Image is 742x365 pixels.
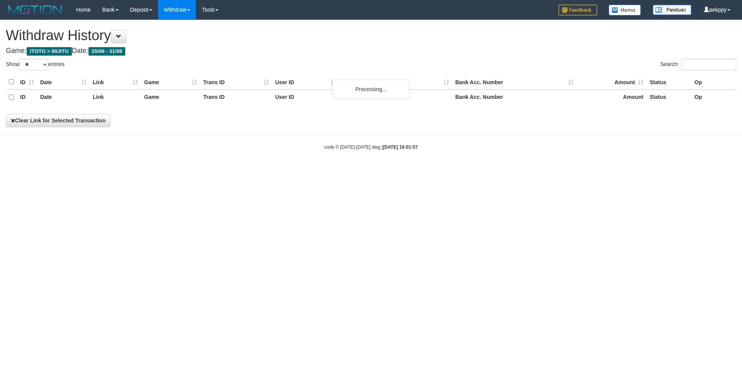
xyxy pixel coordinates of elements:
img: Feedback.jpg [558,5,597,15]
label: Search: [660,59,736,70]
span: 25/08 - 31/08 [88,47,126,56]
div: Processing... [332,80,410,99]
th: Bank Acc. Name [339,75,452,90]
th: Game [141,90,200,105]
h4: Game: Date: [6,47,736,55]
th: Date [37,75,90,90]
th: Status [647,75,691,90]
img: Button%20Memo.svg [609,5,641,15]
th: Bank Acc. Number [452,75,577,90]
th: User ID [272,90,339,105]
label: Show entries [6,59,65,70]
select: Showentries [19,59,48,70]
strong: [DATE] 16:01:57 [383,144,418,150]
span: ITOTO > 99JITU [27,47,72,56]
th: Link [90,90,141,105]
th: Trans ID [200,90,272,105]
th: Amount [577,75,647,90]
input: Search: [681,59,736,70]
th: Game [141,75,200,90]
th: Op [691,75,736,90]
th: Date [37,90,90,105]
th: Trans ID [200,75,272,90]
th: Bank Acc. Number [452,90,577,105]
th: Op [691,90,736,105]
th: Link [90,75,141,90]
button: Clear Link for Selected Transaction [6,114,111,127]
th: Status [647,90,691,105]
th: ID [17,90,37,105]
th: Amount [577,90,647,105]
th: User ID [272,75,339,90]
img: panduan.png [653,5,691,15]
small: code © [DATE]-[DATE] dwg | [324,144,418,150]
th: ID [17,75,37,90]
h1: Withdraw History [6,28,736,43]
img: MOTION_logo.png [6,4,65,15]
